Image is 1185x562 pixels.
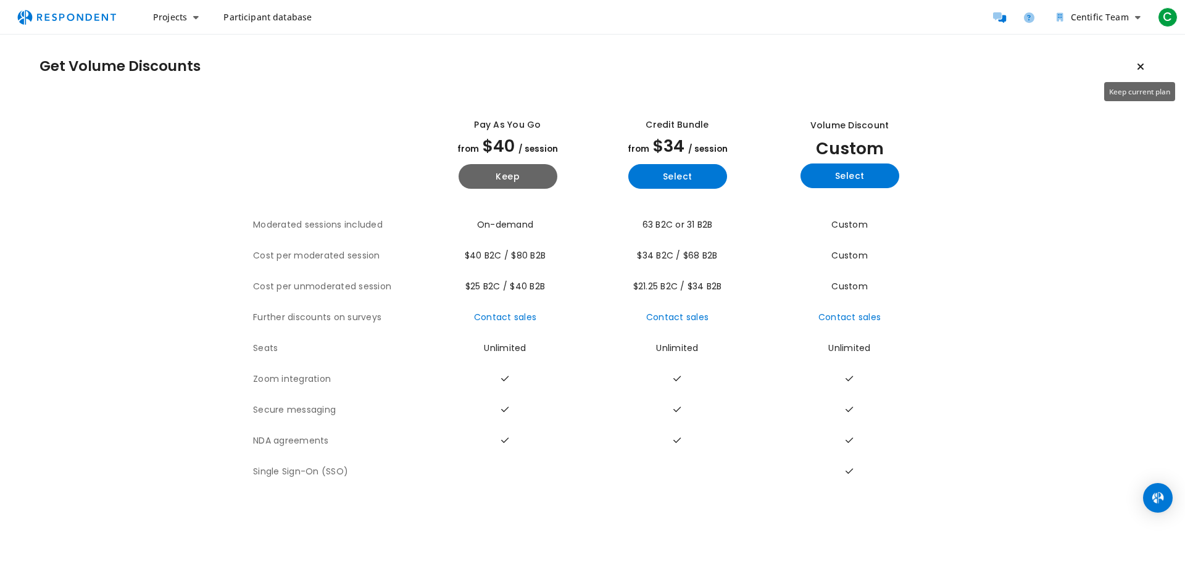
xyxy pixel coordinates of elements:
span: Custom [831,249,868,262]
th: Secure messaging [253,395,423,426]
span: Custom [816,137,884,160]
span: from [628,143,649,155]
div: Open Intercom Messenger [1143,483,1173,513]
span: $34 B2C / $68 B2B [637,249,717,262]
button: Keep current plan [1128,54,1153,79]
th: Single Sign-On (SSO) [253,457,423,487]
span: $40 [483,134,515,157]
span: $40 B2C / $80 B2B [465,249,546,262]
th: Further discounts on surveys [253,302,423,333]
th: NDA agreements [253,426,423,457]
span: Participant database [223,11,312,23]
span: / session [688,143,728,155]
a: Message participants [987,5,1012,30]
th: Cost per unmoderated session [253,271,423,302]
span: Projects [153,11,187,23]
div: Pay as you go [474,118,541,131]
a: Contact sales [646,311,709,323]
button: Centific Team [1047,6,1150,28]
span: Custom [831,280,868,292]
th: Zoom integration [253,364,423,395]
span: C [1158,7,1178,27]
span: Keep current plan [1109,86,1170,96]
button: C [1155,6,1180,28]
span: 63 B2C or 31 B2B [642,218,713,231]
th: Moderated sessions included [253,210,423,241]
span: Unlimited [656,342,698,354]
button: Keep current yearly payg plan [459,164,557,189]
span: $25 B2C / $40 B2B [465,280,545,292]
button: Select yearly custom_static plan [800,163,899,188]
span: Centific Team [1071,11,1129,23]
span: Unlimited [828,342,870,354]
span: Custom [831,218,868,231]
a: Help and support [1017,5,1042,30]
img: respondent-logo.png [10,6,123,29]
button: Projects [143,6,209,28]
a: Contact sales [474,311,536,323]
th: Seats [253,333,423,364]
div: Credit Bundle [646,118,709,131]
button: Select yearly basic plan [628,164,727,189]
span: from [457,143,479,155]
a: Contact sales [818,311,881,323]
div: Volume Discount [810,119,889,132]
th: Cost per moderated session [253,241,423,271]
span: On-demand [477,218,533,231]
span: Unlimited [484,342,526,354]
span: $21.25 B2C / $34 B2B [633,280,722,292]
span: / session [518,143,558,155]
span: $34 [653,134,684,157]
h1: Get Volume Discounts [39,58,201,75]
a: Participant database [214,6,322,28]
